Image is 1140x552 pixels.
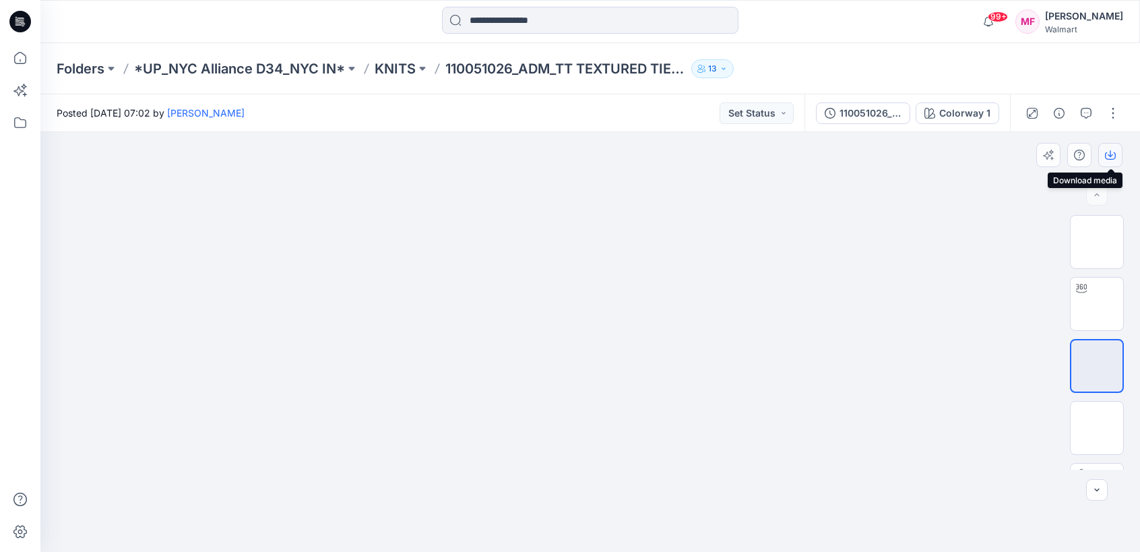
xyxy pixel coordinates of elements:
[134,59,345,78] a: *UP_NYC Alliance D34_NYC IN*
[445,59,686,78] p: 110051026_ADM_TT TEXTURED TIE FRONT TOP
[708,61,717,76] p: 13
[57,59,104,78] a: Folders
[840,106,901,121] div: 110051026_ADM_TT TEXTURED TIE FRONT TOP
[57,106,245,120] span: Posted [DATE] 07:02 by
[939,106,990,121] div: Colorway 1
[1015,9,1040,34] div: MF
[988,11,1008,22] span: 99+
[691,59,734,78] button: 13
[916,102,999,124] button: Colorway 1
[816,102,910,124] button: 110051026_ADM_TT TEXTURED TIE FRONT TOP
[1045,8,1123,24] div: [PERSON_NAME]
[1045,24,1123,34] div: Walmart
[167,107,245,119] a: [PERSON_NAME]
[375,59,416,78] a: KNITS
[1048,102,1070,124] button: Details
